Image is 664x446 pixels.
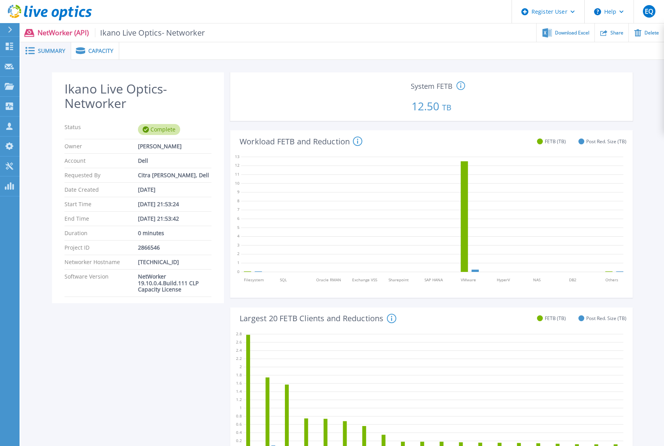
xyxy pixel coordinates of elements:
[64,259,138,265] p: Networker Hostname
[138,172,211,178] div: Citra [PERSON_NAME], Dell
[235,154,240,159] text: 13
[497,277,510,282] tspan: HyperV
[237,260,240,265] text: 1
[240,314,396,323] h4: Largest 20 FETB Clients and Reductions
[237,198,240,203] text: 8
[236,331,242,336] text: 2.8
[411,83,453,90] span: System FETB
[388,277,409,282] tspan: Sharepoint
[237,189,240,195] text: 9
[236,396,242,402] text: 1.2
[138,245,211,251] div: 2866546
[88,48,113,54] span: Capacity
[138,201,211,207] div: [DATE] 21:53:24
[586,138,626,144] span: Post Red. Size (TB)
[236,413,242,418] text: 0.8
[138,273,211,292] div: NetWorker 19.10.0.4.Build.111 CLP Capacity License
[64,245,138,251] p: Project ID
[138,143,211,149] div: [PERSON_NAME]
[236,347,242,352] text: 2.4
[555,31,589,35] span: Download Excel
[237,251,240,257] text: 2
[237,269,240,274] text: 0
[138,259,211,265] div: [TECHNICAL_ID]
[240,137,362,146] h4: Workload FETB and Reduction
[237,242,240,248] text: 3
[569,277,576,282] tspan: DB2
[644,31,659,35] span: Delete
[138,216,211,222] div: [DATE] 21:53:42
[586,315,626,321] span: Post Red. Size (TB)
[235,171,240,177] text: 11
[237,225,240,230] text: 5
[64,273,138,292] p: Software Version
[352,277,377,282] tspan: Exchange VSS
[244,277,264,282] tspan: Filesystem
[95,28,205,37] span: Ikano Live Optics- Networker
[236,339,242,344] text: 2.6
[236,372,242,377] text: 1.8
[64,82,211,111] h2: Ikano Live Optics- Networker
[424,277,443,282] tspan: SAP HANA
[235,163,240,168] text: 12
[236,421,242,426] text: 0.6
[64,187,138,193] p: Date Created
[236,380,242,385] text: 1.6
[237,207,240,212] text: 7
[138,187,211,193] div: [DATE]
[64,124,138,135] p: Status
[64,172,138,178] p: Requested By
[236,437,242,443] text: 0.2
[236,429,242,435] text: 0.4
[610,31,623,35] span: Share
[64,143,138,149] p: Owner
[237,234,240,239] text: 4
[240,405,242,410] text: 1
[605,277,618,282] tspan: Others
[240,363,242,369] text: 2
[138,158,211,164] div: Dell
[38,48,65,54] span: Summary
[545,315,566,321] span: FETB (TB)
[442,102,451,113] span: TB
[236,355,242,361] text: 2.2
[64,216,138,222] p: End Time
[280,277,287,282] tspan: SQL
[235,180,240,186] text: 10
[138,230,211,236] div: 0 minutes
[64,158,138,164] p: Account
[645,8,653,14] span: EQ
[233,91,630,118] p: 12.50
[533,277,541,282] tspan: NAS
[64,201,138,207] p: Start Time
[138,124,180,135] div: Complete
[316,277,341,282] tspan: Oracle RMAN
[237,216,240,221] text: 6
[236,388,242,394] text: 1.4
[545,138,566,144] span: FETB (TB)
[38,28,205,37] p: NetWorker (API)
[461,277,476,282] tspan: VMware
[64,230,138,236] p: Duration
